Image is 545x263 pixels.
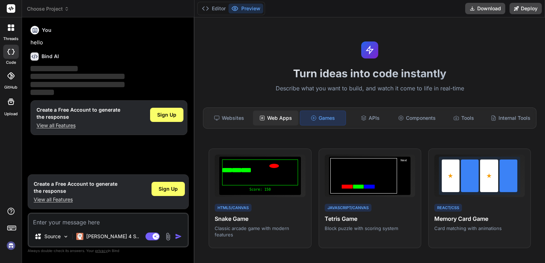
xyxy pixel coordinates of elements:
[76,233,83,240] img: Claude 4 Sonnet
[510,3,542,14] button: Deploy
[31,82,125,87] span: ‌
[434,204,462,212] div: React/CSS
[199,4,229,13] button: Editor
[222,187,298,192] div: Score: 150
[3,36,18,42] label: threads
[347,111,393,125] div: APIs
[199,67,541,80] h1: Turn ideas into code instantly
[31,74,125,79] span: ‌
[325,204,371,212] div: JavaScript/Canvas
[325,225,415,231] p: Block puzzle with scoring system
[325,214,415,223] h4: Tetris Game
[488,111,533,125] div: Internal Tools
[95,248,108,253] span: privacy
[253,111,298,125] div: Web Apps
[465,3,505,14] button: Download
[44,233,61,240] p: Source
[434,225,525,231] p: Card matching with animations
[394,111,440,125] div: Components
[27,5,69,12] span: Choose Project
[42,27,51,34] h6: You
[300,111,346,125] div: Games
[31,90,54,95] span: ‌
[175,233,182,240] img: icon
[215,225,305,238] p: Classic arcade game with modern features
[4,84,17,90] label: GitHub
[215,214,305,223] h4: Snake Game
[37,106,120,121] h1: Create a Free Account to generate the response
[164,233,172,241] img: attachment
[34,196,117,203] p: View all Features
[199,84,541,93] p: Describe what you want to build, and watch it come to life in real-time
[159,185,178,192] span: Sign Up
[42,53,59,60] h6: Bind AI
[157,111,176,118] span: Sign Up
[229,4,263,13] button: Preview
[434,214,525,223] h4: Memory Card Game
[86,233,139,240] p: [PERSON_NAME] 4 S..
[441,111,486,125] div: Tools
[31,66,78,71] span: ‌
[206,111,252,125] div: Websites
[4,111,18,117] label: Upload
[34,180,117,195] h1: Create a Free Account to generate the response
[37,122,120,129] p: View all Features
[31,39,187,47] p: hello
[63,234,69,240] img: Pick Models
[28,247,189,254] p: Always double-check its answers. Your in Bind
[6,60,16,66] label: code
[215,204,252,212] div: HTML5/Canvas
[5,240,17,252] img: signin
[398,158,409,194] div: Next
